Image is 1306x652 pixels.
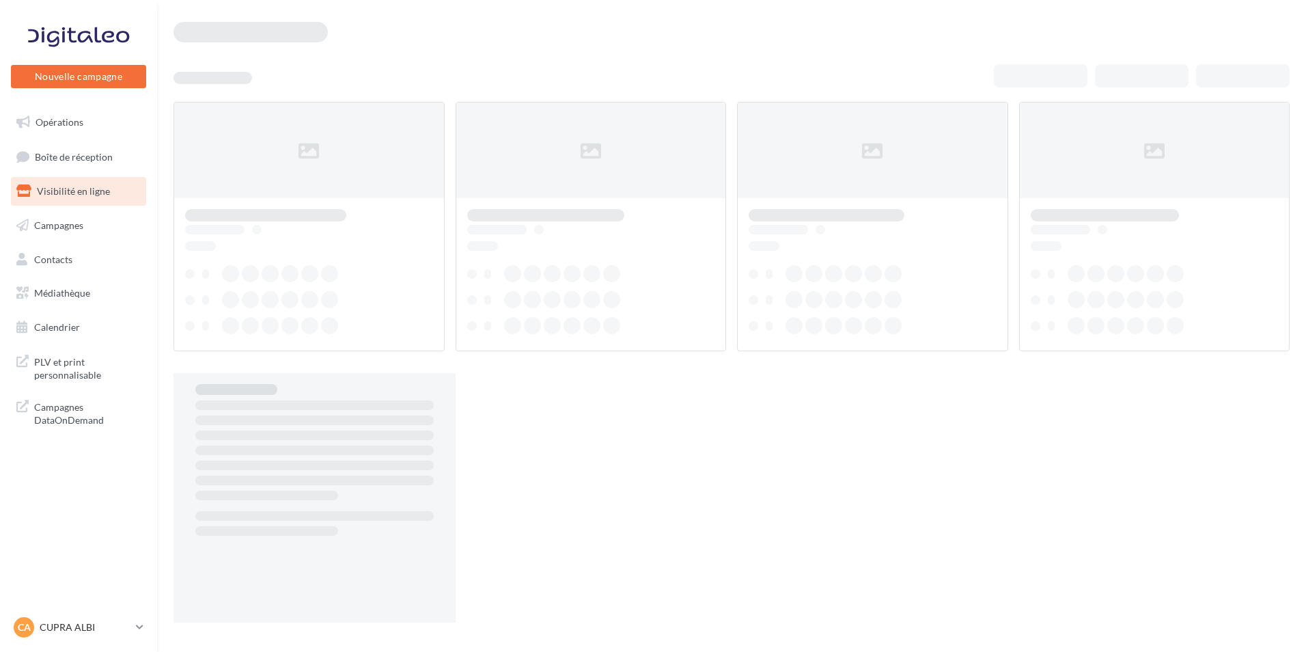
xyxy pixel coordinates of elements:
[8,392,149,433] a: Campagnes DataOnDemand
[8,313,149,342] a: Calendrier
[34,353,141,382] span: PLV et print personnalisable
[37,185,110,197] span: Visibilité en ligne
[8,279,149,308] a: Médiathèque
[35,150,113,162] span: Boîte de réception
[8,177,149,206] a: Visibilité en ligne
[8,142,149,172] a: Boîte de réception
[8,108,149,137] a: Opérations
[34,321,80,333] span: Calendrier
[40,621,130,634] p: CUPRA ALBI
[34,219,83,231] span: Campagnes
[36,116,83,128] span: Opérations
[34,398,141,427] span: Campagnes DataOnDemand
[34,287,90,299] span: Médiathèque
[34,253,72,264] span: Contacts
[11,65,146,88] button: Nouvelle campagne
[11,614,146,640] a: CA CUPRA ALBI
[8,211,149,240] a: Campagnes
[8,347,149,388] a: PLV et print personnalisable
[18,621,31,634] span: CA
[8,245,149,274] a: Contacts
